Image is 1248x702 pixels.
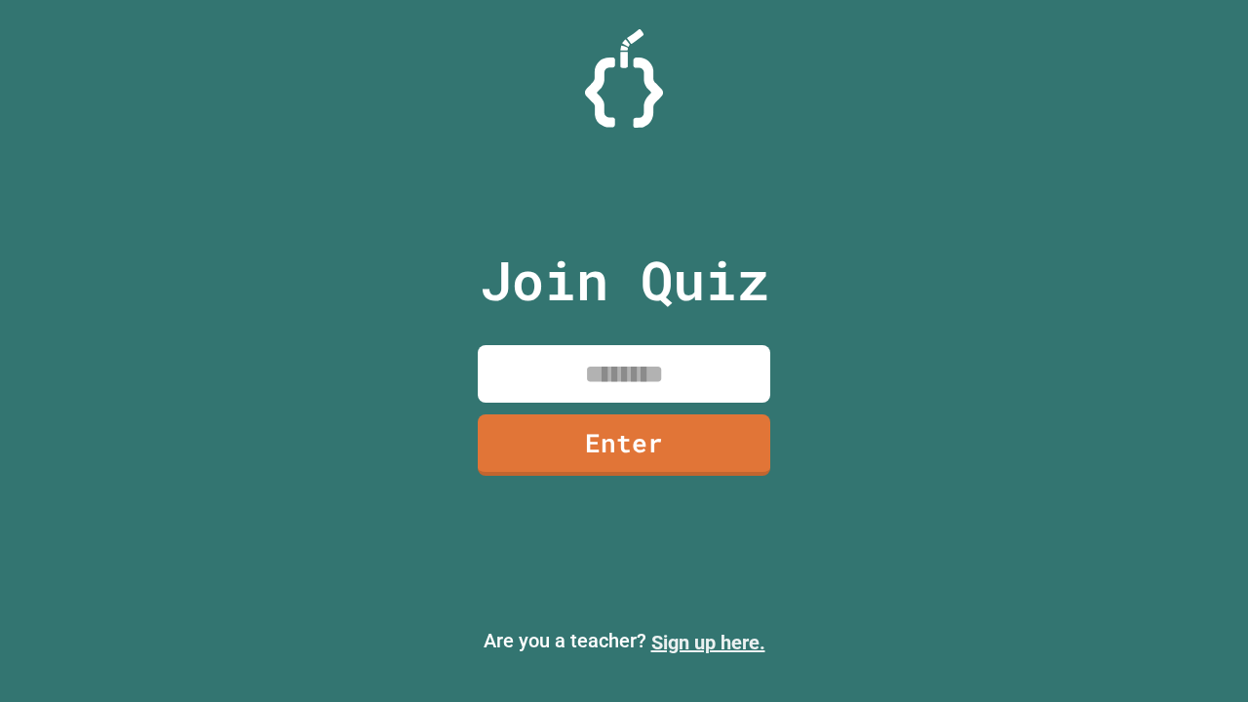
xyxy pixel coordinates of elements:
iframe: chat widget [1086,539,1228,622]
iframe: chat widget [1166,624,1228,682]
p: Join Quiz [480,240,769,321]
a: Enter [478,414,770,476]
p: Are you a teacher? [16,626,1232,657]
a: Sign up here. [651,631,765,654]
img: Logo.svg [585,29,663,128]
